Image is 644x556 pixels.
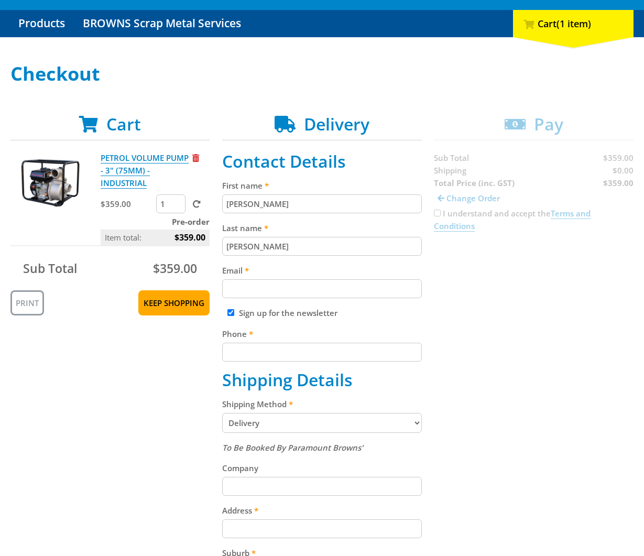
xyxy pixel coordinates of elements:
label: Last name [222,222,421,234]
p: Item total: [101,230,210,245]
input: Please enter your address. [222,519,421,538]
label: Phone [222,328,421,340]
span: Cart [106,113,141,135]
label: Shipping Method [222,398,421,410]
a: Print [10,290,44,315]
input: Please enter your last name. [222,237,421,256]
input: Please enter your email address. [222,279,421,298]
input: Please enter your telephone number. [222,343,421,362]
span: $359.00 [174,230,205,245]
a: Remove from cart [192,152,199,163]
label: Company [222,462,421,474]
a: Go to the BROWNS Scrap Metal Services page [75,10,249,37]
img: PETROL VOLUME PUMP - 3" (75MM) - INDUSTRIAL [19,151,82,214]
a: PETROL VOLUME PUMP - 3" (75MM) - INDUSTRIAL [101,152,189,189]
label: First name [222,179,421,192]
span: Delivery [304,113,369,135]
h2: Shipping Details [222,370,421,390]
a: Keep Shopping [138,290,210,315]
p: $359.00 [101,198,154,210]
div: Cart [513,10,634,37]
h1: Checkout [10,63,634,84]
select: Please select a shipping method. [222,413,421,433]
span: $359.00 [153,260,197,277]
p: Pre-order [101,215,210,228]
label: Email [222,264,421,277]
label: Address [222,504,421,517]
em: To Be Booked By Paramount Browns' [222,442,363,453]
h2: Contact Details [222,151,421,171]
label: Sign up for the newsletter [239,308,337,318]
span: (1 item) [556,17,591,30]
span: Sub Total [23,260,77,277]
input: Please enter your first name. [222,194,421,213]
a: Go to the Products page [10,10,73,37]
